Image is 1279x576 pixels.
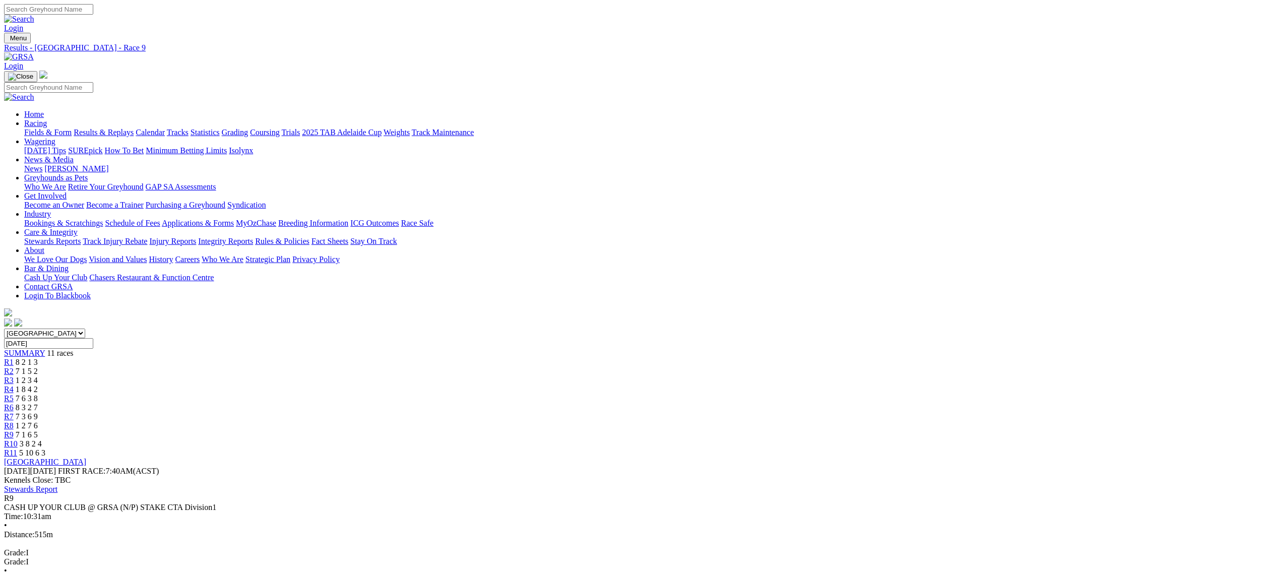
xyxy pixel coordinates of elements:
span: R1 [4,358,14,366]
a: Chasers Restaurant & Function Centre [89,273,214,282]
a: R9 [4,430,14,439]
span: 8 3 2 7 [16,403,38,412]
a: News & Media [24,155,74,164]
a: Race Safe [401,219,433,227]
a: Tracks [167,128,189,137]
a: GAP SA Assessments [146,182,216,191]
a: R5 [4,394,14,403]
div: Greyhounds as Pets [24,182,1275,191]
a: R11 [4,449,17,457]
span: Distance: [4,530,34,539]
a: Syndication [227,201,266,209]
a: Breeding Information [278,219,348,227]
span: R4 [4,385,14,394]
a: Coursing [250,128,280,137]
input: Search [4,4,93,15]
span: 1 8 4 2 [16,385,38,394]
a: Stewards Reports [24,237,81,245]
a: Become a Trainer [86,201,144,209]
a: Who We Are [202,255,243,264]
div: Industry [24,219,1275,228]
a: Strategic Plan [246,255,290,264]
a: Home [24,110,44,118]
a: Careers [175,255,200,264]
a: Stewards Report [4,485,57,493]
a: ICG Outcomes [350,219,399,227]
a: Care & Integrity [24,228,78,236]
a: We Love Our Dogs [24,255,87,264]
div: Kennels Close: TBC [4,476,1275,485]
div: Care & Integrity [24,237,1275,246]
a: R10 [4,439,18,448]
img: Search [4,15,34,24]
a: Cash Up Your Club [24,273,87,282]
a: Injury Reports [149,237,196,245]
img: Close [8,73,33,81]
a: Bar & Dining [24,264,69,273]
span: 3 8 2 4 [20,439,42,448]
div: News & Media [24,164,1275,173]
span: Grade: [4,557,26,566]
img: facebook.svg [4,318,12,327]
a: Weights [384,128,410,137]
div: Racing [24,128,1275,137]
a: R3 [4,376,14,385]
div: I [4,548,1275,557]
div: Get Involved [24,201,1275,210]
span: • [4,521,7,530]
a: Minimum Betting Limits [146,146,227,155]
a: Rules & Policies [255,237,310,245]
input: Search [4,82,93,93]
div: Wagering [24,146,1275,155]
img: logo-grsa-white.png [39,71,47,79]
span: Menu [10,34,27,42]
a: Integrity Reports [198,237,253,245]
a: Grading [222,128,248,137]
a: Stay On Track [350,237,397,245]
a: Statistics [191,128,220,137]
a: Results & Replays [74,128,134,137]
a: History [149,255,173,264]
a: Track Maintenance [412,128,474,137]
span: 8 2 1 3 [16,358,38,366]
a: SUMMARY [4,349,45,357]
a: Schedule of Fees [105,219,160,227]
img: GRSA [4,52,34,61]
span: 7 3 6 9 [16,412,38,421]
div: Results - [GEOGRAPHIC_DATA] - Race 9 [4,43,1275,52]
a: Vision and Values [89,255,147,264]
button: Toggle navigation [4,33,31,43]
span: 7:40AM(ACST) [58,467,159,475]
a: [DATE] Tips [24,146,66,155]
a: [PERSON_NAME] [44,164,108,173]
a: Contact GRSA [24,282,73,291]
a: Login To Blackbook [24,291,91,300]
a: Login [4,61,23,70]
a: R2 [4,367,14,375]
div: I [4,557,1275,566]
a: Greyhounds as Pets [24,173,88,182]
input: Select date [4,338,93,349]
span: R6 [4,403,14,412]
span: • [4,566,7,575]
a: Retire Your Greyhound [68,182,144,191]
div: About [24,255,1275,264]
a: Privacy Policy [292,255,340,264]
a: Isolynx [229,146,253,155]
span: Grade: [4,548,26,557]
span: 1 2 3 4 [16,376,38,385]
a: R7 [4,412,14,421]
img: logo-grsa-white.png [4,308,12,316]
a: Wagering [24,137,55,146]
div: 515m [4,530,1275,539]
span: Time: [4,512,23,521]
a: Become an Owner [24,201,84,209]
a: Bookings & Scratchings [24,219,103,227]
